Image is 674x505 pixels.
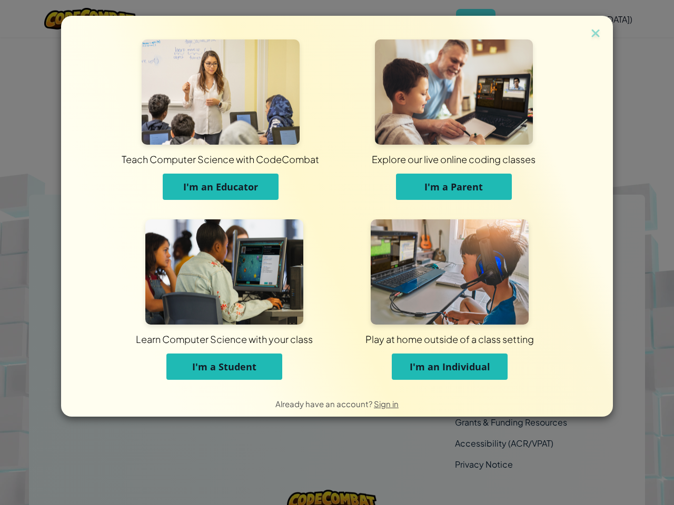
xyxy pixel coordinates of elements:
span: I'm a Student [192,360,256,373]
img: For Educators [142,39,300,145]
img: For Individuals [371,219,529,325]
button: I'm a Parent [396,174,512,200]
img: close icon [589,26,602,42]
button: I'm an Individual [392,353,508,380]
span: I'm a Parent [424,180,483,193]
img: For Parents [375,39,533,145]
button: I'm a Student [166,353,282,380]
a: Sign in [374,399,399,409]
span: I'm an Individual [410,360,490,373]
span: I'm an Educator [183,180,258,193]
span: Already have an account? [275,399,374,409]
button: I'm an Educator [163,174,279,200]
img: For Students [145,219,303,325]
